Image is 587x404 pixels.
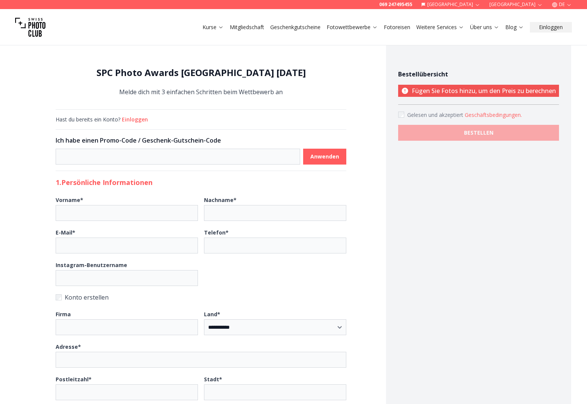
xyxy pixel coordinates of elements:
[122,116,148,123] button: Einloggen
[467,22,502,33] button: Über uns
[56,384,198,400] input: Postleitzahl*
[204,384,346,400] input: Stadt*
[227,22,267,33] button: Mitgliedschaft
[303,149,346,165] button: Anwenden
[56,116,346,123] div: Hast du bereits ein Konto?
[505,23,524,31] a: Blog
[56,343,81,350] b: Adresse *
[202,23,224,31] a: Kurse
[398,85,559,97] p: Fügen Sie Fotos hinzu, um den Preis zu berechnen
[56,261,127,269] b: Instagram-Benutzername
[379,2,412,8] a: 069 247495455
[56,292,346,303] label: Konto erstellen
[204,205,346,221] input: Nachname*
[56,67,346,79] h1: SPC Photo Awards [GEOGRAPHIC_DATA] [DATE]
[204,229,229,236] b: Telefon *
[56,229,75,236] b: E-Mail *
[324,22,381,33] button: Fotowettbewerbe
[464,129,494,137] b: BESTELLEN
[56,177,346,188] h2: 1. Persönliche Informationen
[199,22,227,33] button: Kurse
[56,67,346,97] div: Melde dich mit 3 einfachen Schritten beim Wettbewerb an
[15,12,45,42] img: Swiss photo club
[407,111,465,118] span: Gelesen und akzeptiert
[381,22,413,33] button: Fotoreisen
[204,311,220,318] b: Land *
[398,125,559,141] button: BESTELLEN
[465,111,522,119] button: Accept termsGelesen und akzeptiert
[56,376,92,383] b: Postleitzahl *
[56,136,346,145] h3: Ich habe einen Promo-Code / Geschenk-Gutschein-Code
[398,70,559,79] h4: Bestellübersicht
[398,112,404,118] input: Accept terms
[56,270,198,286] input: Instagram-Benutzername
[204,196,237,204] b: Nachname *
[270,23,321,31] a: Geschenkgutscheine
[267,22,324,33] button: Geschenkgutscheine
[384,23,410,31] a: Fotoreisen
[416,23,464,31] a: Weitere Services
[56,196,83,204] b: Vorname *
[56,238,198,253] input: E-Mail*
[204,238,346,253] input: Telefon*
[56,319,198,335] input: Firma
[310,153,339,160] b: Anwenden
[230,23,264,31] a: Mitgliedschaft
[56,352,346,368] input: Adresse*
[502,22,527,33] button: Blog
[204,319,346,335] select: Land*
[204,376,222,383] b: Stadt *
[56,294,62,300] input: Konto erstellen
[327,23,378,31] a: Fotowettbewerbe
[470,23,499,31] a: Über uns
[530,22,572,33] button: Einloggen
[56,205,198,221] input: Vorname*
[56,311,71,318] b: Firma
[413,22,467,33] button: Weitere Services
